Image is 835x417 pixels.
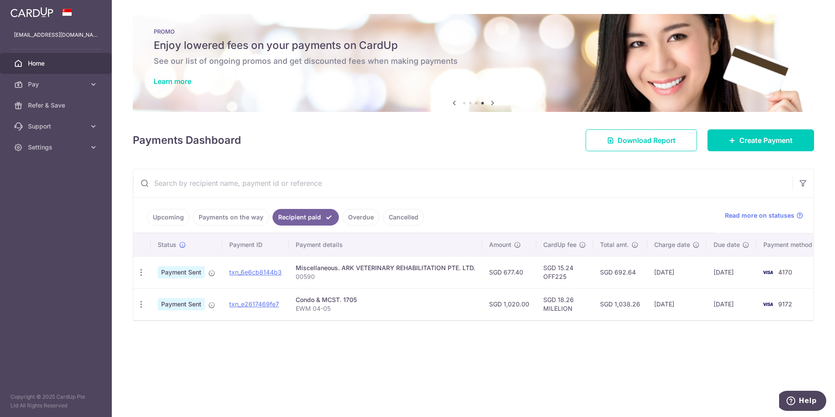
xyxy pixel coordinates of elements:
p: PROMO [154,28,793,35]
img: Latest Promos banner [133,14,814,112]
span: Status [158,240,176,249]
span: 4170 [778,268,792,276]
iframe: Opens a widget where you can find more information [779,391,826,413]
input: Search by recipient name, payment id or reference [133,169,793,197]
span: 9172 [778,300,792,308]
img: Bank Card [759,299,776,309]
a: Learn more [154,77,191,86]
span: Charge date [654,240,690,249]
a: Recipient paid [273,209,339,226]
td: SGD 1,020.00 [482,288,536,320]
div: Miscellaneous. ARK VETERINARY REHABILITATION PTE. LTD. [296,264,475,272]
img: Bank Card [759,267,776,278]
span: Settings [28,143,86,152]
h5: Enjoy lowered fees on your payments on CardUp [154,38,793,52]
td: [DATE] [647,256,707,288]
span: Download Report [618,135,676,146]
td: SGD 677.40 [482,256,536,288]
a: txn_e2617469fe7 [229,300,279,308]
td: [DATE] [707,256,756,288]
a: Cancelled [383,209,424,226]
td: SGD 692.64 [593,256,647,288]
th: Payment method [756,233,823,256]
div: Condo & MCST. 1705 [296,295,475,304]
a: Download Report [586,129,697,151]
h4: Payments Dashboard [133,132,241,148]
span: Payment Sent [158,298,205,310]
td: SGD 15.24 OFF225 [536,256,593,288]
a: Upcoming [147,209,190,226]
td: [DATE] [647,288,707,320]
span: Home [28,59,86,68]
span: Support [28,122,86,131]
a: Create Payment [707,129,814,151]
span: CardUp fee [543,240,576,249]
span: Refer & Save [28,101,86,110]
span: Total amt. [600,240,629,249]
th: Payment ID [222,233,289,256]
p: [EMAIL_ADDRESS][DOMAIN_NAME] [14,31,98,39]
img: CardUp [10,7,53,17]
span: Create Payment [739,135,793,146]
p: 00590 [296,272,475,281]
td: SGD 18.26 MILELION [536,288,593,320]
span: Amount [489,240,511,249]
h6: See our list of ongoing promos and get discounted fees when making payments [154,56,793,66]
span: Due date [714,240,740,249]
a: txn_6e6cb8144b3 [229,268,282,276]
span: Pay [28,80,86,89]
a: Overdue [342,209,380,226]
td: SGD 1,038.26 [593,288,647,320]
a: Read more on statuses [725,211,803,220]
th: Payment details [289,233,482,256]
span: Read more on statuses [725,211,794,220]
td: [DATE] [707,288,756,320]
a: Payments on the way [193,209,269,226]
p: EWM 04-05 [296,304,475,313]
span: Payment Sent [158,266,205,278]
